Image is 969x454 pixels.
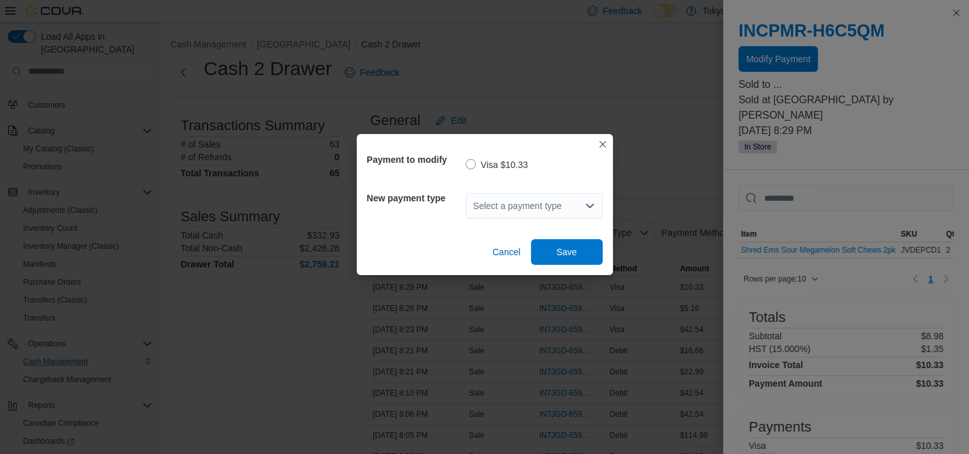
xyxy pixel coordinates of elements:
button: Save [531,239,603,265]
span: Cancel [493,246,521,258]
button: Open list of options [585,201,595,211]
input: Accessible screen reader label [473,198,475,214]
button: Closes this modal window [595,137,610,152]
h5: Payment to modify [367,147,463,172]
button: Cancel [487,239,526,265]
span: Save [557,246,577,258]
h5: New payment type [367,185,463,211]
label: Visa $10.33 [466,157,528,172]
